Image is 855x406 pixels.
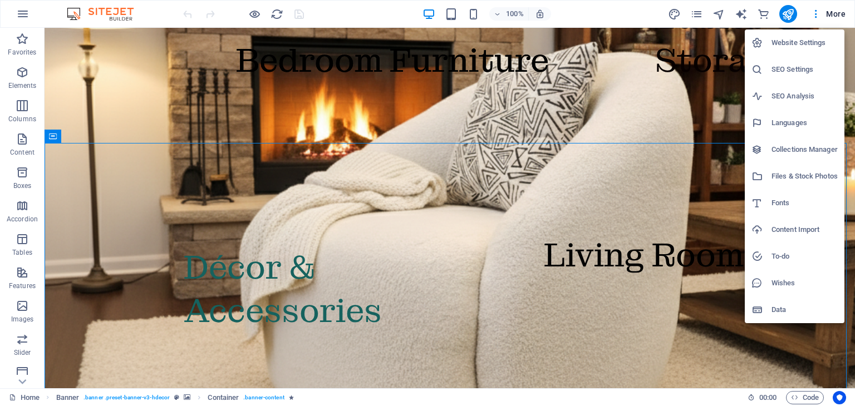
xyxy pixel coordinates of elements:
[772,90,838,103] h6: SEO Analysis
[772,63,838,76] h6: SEO Settings
[772,143,838,156] h6: Collections Manager
[772,170,838,183] h6: Files & Stock Photos
[772,36,838,49] h6: Website Settings
[772,223,838,236] h6: Content Import
[772,303,838,316] h6: Data
[772,276,838,290] h6: Wishes
[772,250,838,263] h6: To-do
[772,116,838,130] h6: Languages
[772,196,838,210] h6: Fonts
